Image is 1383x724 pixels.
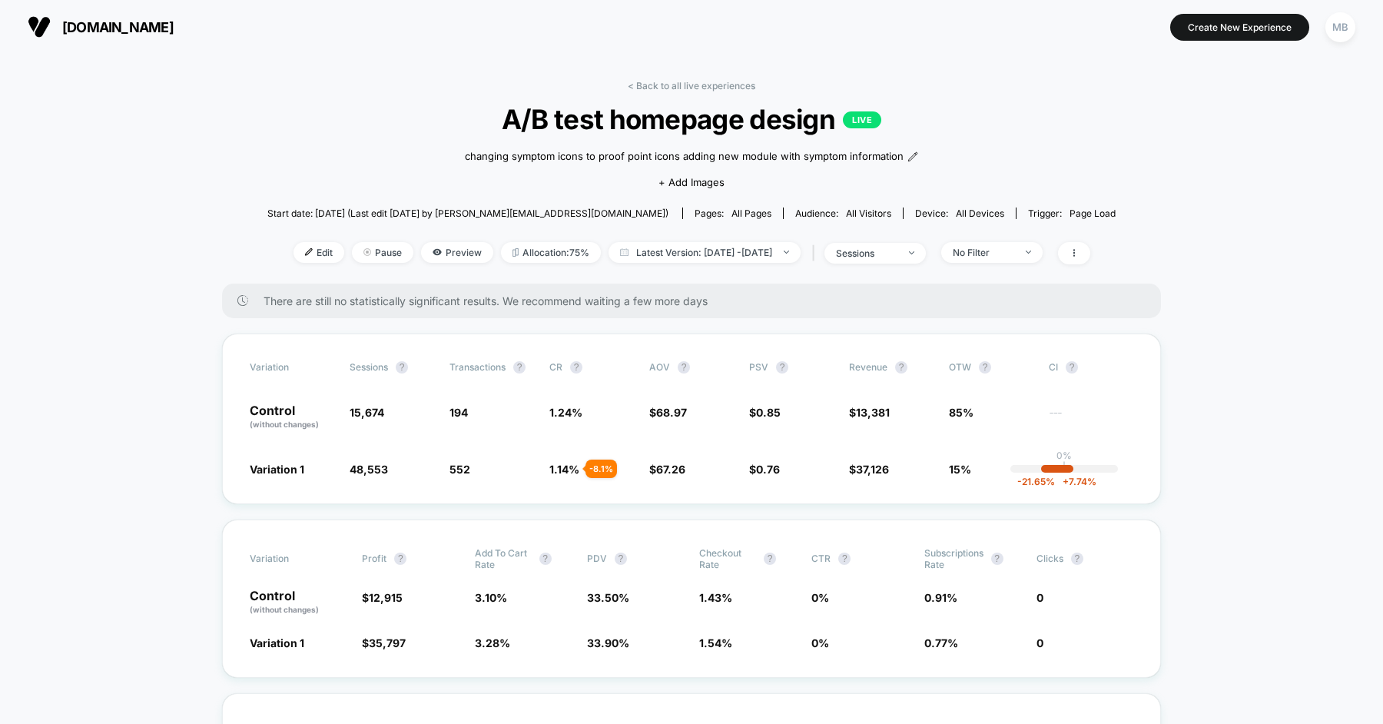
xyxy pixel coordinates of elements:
[587,636,629,649] span: 33.90 %
[649,463,685,476] span: $
[267,208,668,219] span: Start date: [DATE] (Last edit [DATE] by [PERSON_NAME][EMAIL_ADDRESS][DOMAIN_NAME])
[363,248,371,256] img: end
[250,605,319,614] span: (without changes)
[620,248,628,256] img: calendar
[849,463,889,476] span: $
[250,463,304,476] span: Variation 1
[1321,12,1360,43] button: MB
[513,361,526,374] button: ?
[352,242,413,263] span: Pause
[549,463,579,476] span: 1.14 %
[350,406,384,419] span: 15,674
[838,553,851,565] button: ?
[250,420,319,429] span: (without changes)
[1036,636,1043,649] span: 0
[62,19,174,35] span: [DOMAIN_NAME]
[396,361,408,374] button: ?
[949,361,1033,374] span: OTW
[475,636,510,649] span: 3.28 %
[808,242,824,264] span: |
[1026,251,1031,254] img: end
[421,242,493,263] span: Preview
[449,361,506,373] span: Transactions
[250,361,334,374] span: Variation
[475,547,532,570] span: Add To Cart Rate
[856,406,890,419] span: 13,381
[350,361,388,373] span: Sessions
[756,463,780,476] span: 0.76
[369,591,403,604] span: 12,915
[615,553,627,565] button: ?
[310,103,1073,135] span: A/B test homepage design
[362,636,406,649] span: $
[649,361,670,373] span: AOV
[305,248,313,256] img: edit
[756,406,781,419] span: 0.85
[362,553,386,564] span: Profit
[749,406,781,419] span: $
[678,361,690,374] button: ?
[953,247,1014,258] div: No Filter
[1325,12,1355,42] div: MB
[658,176,725,188] span: + Add Images
[895,361,907,374] button: ?
[587,591,629,604] span: 33.50 %
[656,463,685,476] span: 67.26
[949,406,973,419] span: 85%
[924,547,983,570] span: Subscriptions Rate
[1056,450,1072,461] p: 0%
[909,251,914,254] img: end
[475,591,507,604] span: 3.10 %
[1066,361,1078,374] button: ?
[512,248,519,257] img: rebalance
[956,208,1004,219] span: all devices
[699,547,756,570] span: Checkout Rate
[731,208,771,219] span: all pages
[1071,553,1083,565] button: ?
[539,553,552,565] button: ?
[28,15,51,38] img: Visually logo
[849,406,890,419] span: $
[23,15,178,39] button: [DOMAIN_NAME]
[1036,553,1063,564] span: Clicks
[1049,361,1133,374] span: CI
[656,406,687,419] span: 68.97
[695,208,771,219] div: Pages:
[846,208,891,219] span: All Visitors
[836,247,897,259] div: sessions
[1028,208,1116,219] div: Trigger:
[811,591,829,604] span: 0 %
[1017,476,1055,487] span: -21.65 %
[699,591,732,604] span: 1.43 %
[764,553,776,565] button: ?
[924,591,957,604] span: 0.91 %
[811,636,829,649] span: 0 %
[587,553,607,564] span: PDV
[749,361,768,373] span: PSV
[776,361,788,374] button: ?
[649,406,687,419] span: $
[979,361,991,374] button: ?
[949,463,971,476] span: 15%
[250,547,334,570] span: Variation
[250,404,334,430] p: Control
[1036,591,1043,604] span: 0
[924,636,958,649] span: 0.77 %
[849,361,887,373] span: Revenue
[549,406,582,419] span: 1.24 %
[1063,476,1069,487] span: +
[350,463,388,476] span: 48,553
[250,636,304,649] span: Variation 1
[699,636,732,649] span: 1.54 %
[1049,408,1133,430] span: ---
[585,460,617,478] div: - 8.1 %
[465,149,904,164] span: changing symptom icons to proof point icons adding new module with symptom information
[609,242,801,263] span: Latest Version: [DATE] - [DATE]
[250,589,347,616] p: Control
[1063,461,1066,473] p: |
[570,361,582,374] button: ?
[369,636,406,649] span: 35,797
[903,208,1016,219] span: Device:
[1170,14,1309,41] button: Create New Experience
[856,463,889,476] span: 37,126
